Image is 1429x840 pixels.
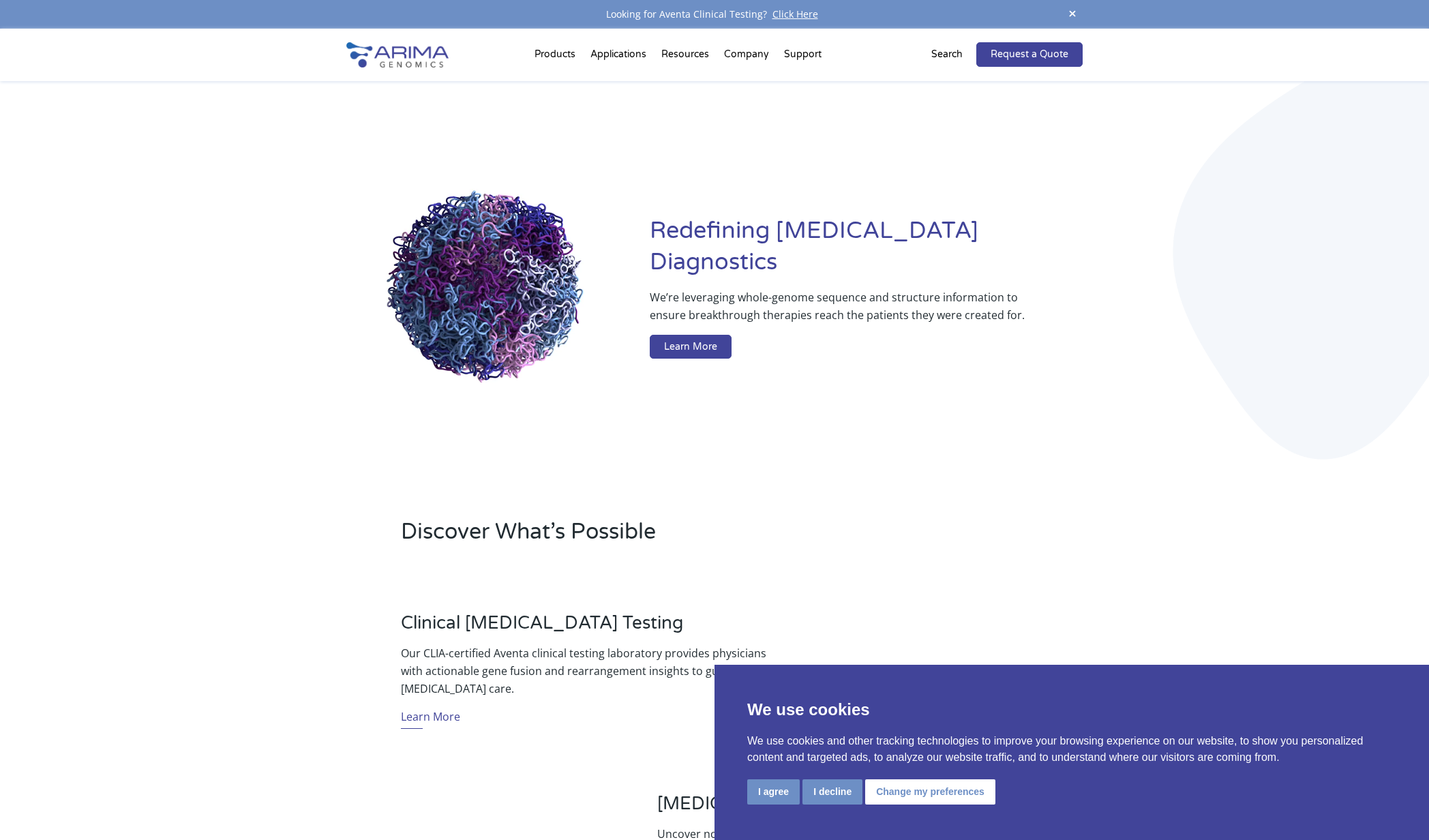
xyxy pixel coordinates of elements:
p: We use cookies [747,697,1396,722]
img: Arima-Genomics-logo [346,42,449,67]
h3: [MEDICAL_DATA] Genomics [657,793,1028,825]
a: Request a Quote [976,42,1083,67]
button: I agree [747,779,800,805]
a: Learn More [401,708,460,729]
p: We’re leveraging whole-genome sequence and structure information to ensure breakthrough therapies... [650,288,1028,335]
button: I decline [802,779,862,805]
p: Our CLIA-certified Aventa clinical testing laboratory provides physicians with actionable gene fu... [401,644,772,697]
a: Learn More [650,335,732,359]
h2: Discover What’s Possible [401,517,888,558]
button: Change my preferences [865,779,995,805]
p: We use cookies and other tracking technologies to improve your browsing experience on our website... [747,733,1396,766]
p: Search [931,46,963,63]
div: Looking for Aventa Clinical Testing? [346,5,1083,23]
h3: Clinical [MEDICAL_DATA] Testing [401,612,772,644]
h1: Redefining [MEDICAL_DATA] Diagnostics [650,215,1083,288]
iframe: Chat Widget [1361,775,1429,840]
a: Click Here [767,7,824,20]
